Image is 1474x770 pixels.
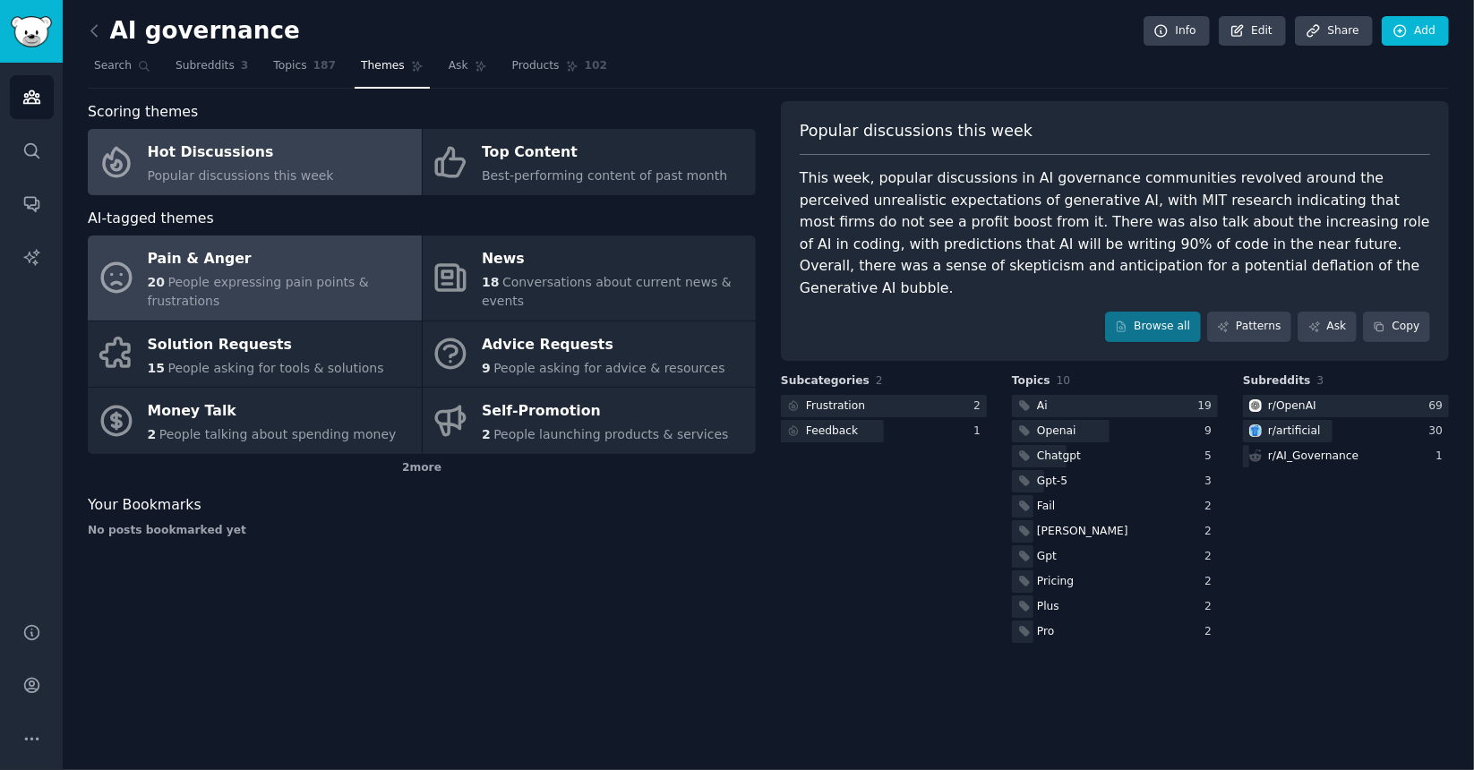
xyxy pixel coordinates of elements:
a: artificialr/artificial30 [1243,420,1449,442]
span: 2 [876,374,883,387]
a: Edit [1219,16,1286,47]
div: Pain & Anger [148,245,413,274]
div: 19 [1197,398,1218,415]
div: This week, popular discussions in AI governance communities revolved around the perceived unreali... [800,167,1430,299]
div: 2 [973,398,987,415]
span: Scoring themes [88,101,198,124]
span: Conversations about current news & events [482,275,732,308]
div: Self-Promotion [482,398,729,426]
a: Share [1295,16,1372,47]
div: 2 [1204,499,1218,515]
span: Subreddits [1243,373,1311,389]
div: 2 [1204,549,1218,565]
div: r/ OpenAI [1268,398,1316,415]
span: 18 [482,275,499,289]
a: Subreddits3 [169,52,254,89]
a: Topics187 [267,52,342,89]
div: 2 [1204,624,1218,640]
span: Popular discussions this week [148,168,334,183]
span: AI-tagged themes [88,208,214,230]
div: Ai [1037,398,1048,415]
span: People expressing pain points & frustrations [148,275,369,308]
span: Ask [449,58,468,74]
div: Gpt [1037,549,1057,565]
div: 1 [1435,449,1449,465]
a: OpenAIr/OpenAI69 [1243,395,1449,417]
span: Search [94,58,132,74]
a: Ask [1298,312,1357,342]
div: Money Talk [148,398,397,426]
a: [PERSON_NAME]2 [1012,520,1218,543]
div: 2 [1204,574,1218,590]
span: 9 [482,361,491,375]
span: 2 [148,427,157,441]
a: Products102 [506,52,613,89]
a: Feedback1 [781,420,987,442]
img: artificial [1249,424,1262,437]
span: Subcategories [781,373,870,389]
div: 5 [1204,449,1218,465]
a: Ai19 [1012,395,1218,417]
div: Hot Discussions [148,139,334,167]
div: Chatgpt [1037,449,1081,465]
span: 15 [148,361,165,375]
a: Search [88,52,157,89]
div: No posts bookmarked yet [88,523,756,539]
a: Pro2 [1012,620,1218,643]
span: People asking for advice & resources [493,361,724,375]
span: Subreddits [176,58,235,74]
a: Solution Requests15People asking for tools & solutions [88,321,422,388]
a: Money Talk2People talking about spending money [88,388,422,454]
span: 3 [241,58,249,74]
a: Patterns [1207,312,1291,342]
a: Ask [442,52,493,89]
span: 187 [313,58,337,74]
a: Openai9 [1012,420,1218,442]
span: People talking about spending money [159,427,397,441]
div: Gpt-5 [1037,474,1067,490]
span: Your Bookmarks [88,494,201,517]
div: Fail [1037,499,1055,515]
a: Pricing2 [1012,570,1218,593]
a: Browse all [1105,312,1201,342]
div: Advice Requests [482,330,725,359]
a: Hot DiscussionsPopular discussions this week [88,129,422,195]
a: Add [1382,16,1449,47]
span: Products [512,58,560,74]
span: 3 [1317,374,1324,387]
a: Chatgpt5 [1012,445,1218,467]
div: Openai [1037,423,1076,440]
a: News18Conversations about current news & events [423,235,757,321]
div: r/ AI_Governance [1268,449,1358,465]
div: Pricing [1037,574,1074,590]
div: 3 [1204,474,1218,490]
div: [PERSON_NAME] [1037,524,1128,540]
span: Topics [273,58,306,74]
div: Solution Requests [148,330,384,359]
span: 20 [148,275,165,289]
span: Best-performing content of past month [482,168,727,183]
div: Pro [1037,624,1054,640]
div: 1 [973,423,987,440]
a: Pain & Anger20People expressing pain points & frustrations [88,235,422,321]
span: People asking for tools & solutions [167,361,383,375]
div: 2 more [88,454,756,483]
a: Gpt-53 [1012,470,1218,492]
a: Frustration2 [781,395,987,417]
span: 10 [1057,374,1071,387]
div: Plus [1037,599,1059,615]
a: Plus2 [1012,595,1218,618]
span: Topics [1012,373,1050,389]
a: Themes [355,52,430,89]
a: Top ContentBest-performing content of past month [423,129,757,195]
div: 30 [1428,423,1449,440]
h2: AI governance [88,17,300,46]
a: Gpt2 [1012,545,1218,568]
span: 2 [482,427,491,441]
span: 102 [585,58,608,74]
img: OpenAI [1249,399,1262,412]
a: Advice Requests9People asking for advice & resources [423,321,757,388]
div: 2 [1204,524,1218,540]
a: Self-Promotion2People launching products & services [423,388,757,454]
button: Copy [1363,312,1430,342]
